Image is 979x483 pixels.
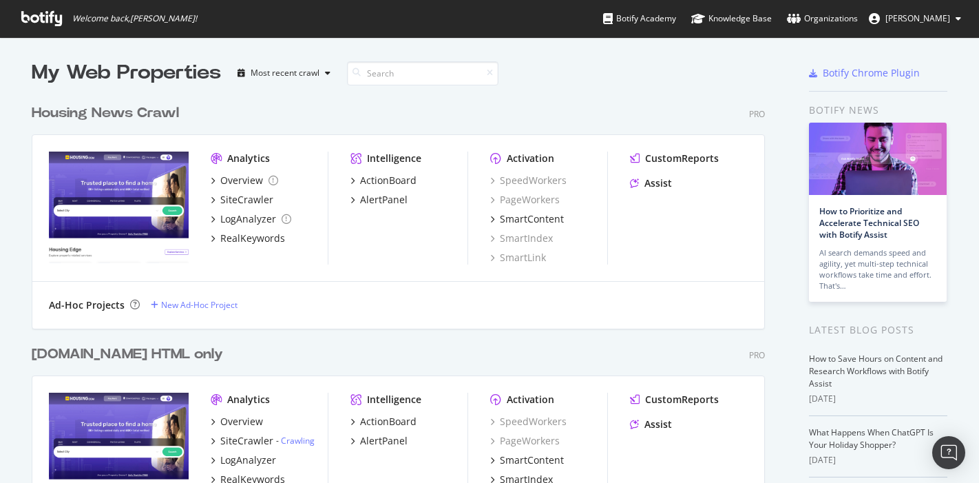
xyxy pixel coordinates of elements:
div: Pro [749,108,765,120]
a: LogAnalyzer [211,212,291,226]
div: Organizations [787,12,858,25]
a: PageWorkers [490,434,560,448]
div: AI search demands speed and agility, yet multi-step technical workflows take time and effort. Tha... [819,247,936,291]
div: SmartContent [500,453,564,467]
div: ActionBoard [360,174,417,187]
div: [DATE] [809,393,947,405]
a: Assist [630,418,672,431]
img: How to Prioritize and Accelerate Technical SEO with Botify Assist [809,123,947,195]
div: Analytics [227,393,270,407]
div: SiteCrawler [220,193,273,207]
button: Most recent crawl [232,62,336,84]
div: Overview [220,174,263,187]
a: LogAnalyzer [211,453,276,467]
a: New Ad-Hoc Project [151,299,238,311]
div: Botify Academy [603,12,676,25]
div: LogAnalyzer [220,212,276,226]
div: New Ad-Hoc Project [161,299,238,311]
div: Overview [220,415,263,429]
a: SmartIndex [490,232,553,245]
div: Knowledge Base [691,12,772,25]
div: Intelligence [367,152,421,165]
div: - [276,435,315,446]
input: Search [347,61,498,85]
a: What Happens When ChatGPT Is Your Holiday Shopper? [809,427,934,451]
a: How to Save Hours on Content and Research Workflows with Botify Assist [809,353,943,389]
a: SpeedWorkers [490,415,567,429]
a: CustomReports [630,393,719,407]
div: AlertPanel [360,434,408,448]
div: SiteCrawler [220,434,273,448]
span: Welcome back, [PERSON_NAME] ! [72,13,197,24]
div: Botify Chrome Plugin [823,66,920,80]
img: Housing News Crawl [49,152,189,263]
div: Open Intercom Messenger [932,436,965,469]
div: Latest Blog Posts [809,322,947,338]
a: CustomReports [630,152,719,165]
a: RealKeywords [211,232,285,245]
a: ActionBoard [350,415,417,429]
div: [DOMAIN_NAME] HTML only [32,345,223,364]
span: Bikash Behera [885,12,950,24]
a: SiteCrawler- Crawling [211,434,315,448]
div: CustomReports [645,393,719,407]
a: PageWorkers [490,193,560,207]
a: SpeedWorkers [490,174,567,187]
div: [DATE] [809,454,947,466]
a: How to Prioritize and Accelerate Technical SEO with Botify Assist [819,205,919,240]
a: SmartContent [490,453,564,467]
div: ActionBoard [360,415,417,429]
a: Overview [211,174,278,187]
div: Intelligence [367,393,421,407]
div: My Web Properties [32,59,221,87]
a: SmartContent [490,212,564,226]
a: Botify Chrome Plugin [809,66,920,80]
div: Analytics [227,152,270,165]
a: AlertPanel [350,434,408,448]
div: CustomReports [645,152,719,165]
a: [DOMAIN_NAME] HTML only [32,345,229,364]
a: Housing News Crawl [32,103,185,123]
div: Assist [644,176,672,190]
a: Crawling [281,435,315,446]
a: SiteCrawler [211,193,273,207]
div: Ad-Hoc Projects [49,298,125,312]
div: AlertPanel [360,193,408,207]
div: Housing News Crawl [32,103,179,123]
div: Most recent crawl [251,69,319,77]
a: Assist [630,176,672,190]
a: SmartLink [490,251,546,265]
a: AlertPanel [350,193,408,207]
div: SmartContent [500,212,564,226]
div: Activation [507,393,554,407]
div: Assist [644,418,672,431]
div: Pro [749,349,765,361]
button: [PERSON_NAME] [858,8,972,30]
div: LogAnalyzer [220,453,276,467]
a: Overview [211,415,263,429]
a: ActionBoard [350,174,417,187]
div: Botify news [809,103,947,118]
div: RealKeywords [220,232,285,245]
div: Activation [507,152,554,165]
